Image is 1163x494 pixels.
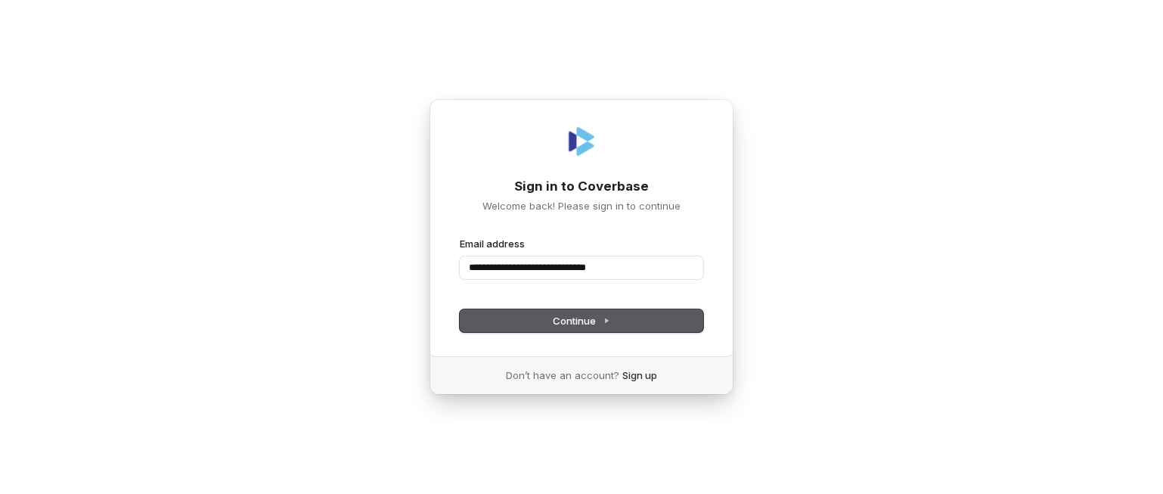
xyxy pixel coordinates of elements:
label: Email address [460,237,525,250]
span: Don’t have an account? [506,368,619,382]
button: Continue [460,309,703,332]
a: Sign up [622,368,657,382]
span: Continue [554,314,610,328]
p: Welcome back! Please sign in to continue [460,199,703,213]
h1: Sign in to Coverbase [460,178,703,196]
img: Coverbase [563,123,600,160]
